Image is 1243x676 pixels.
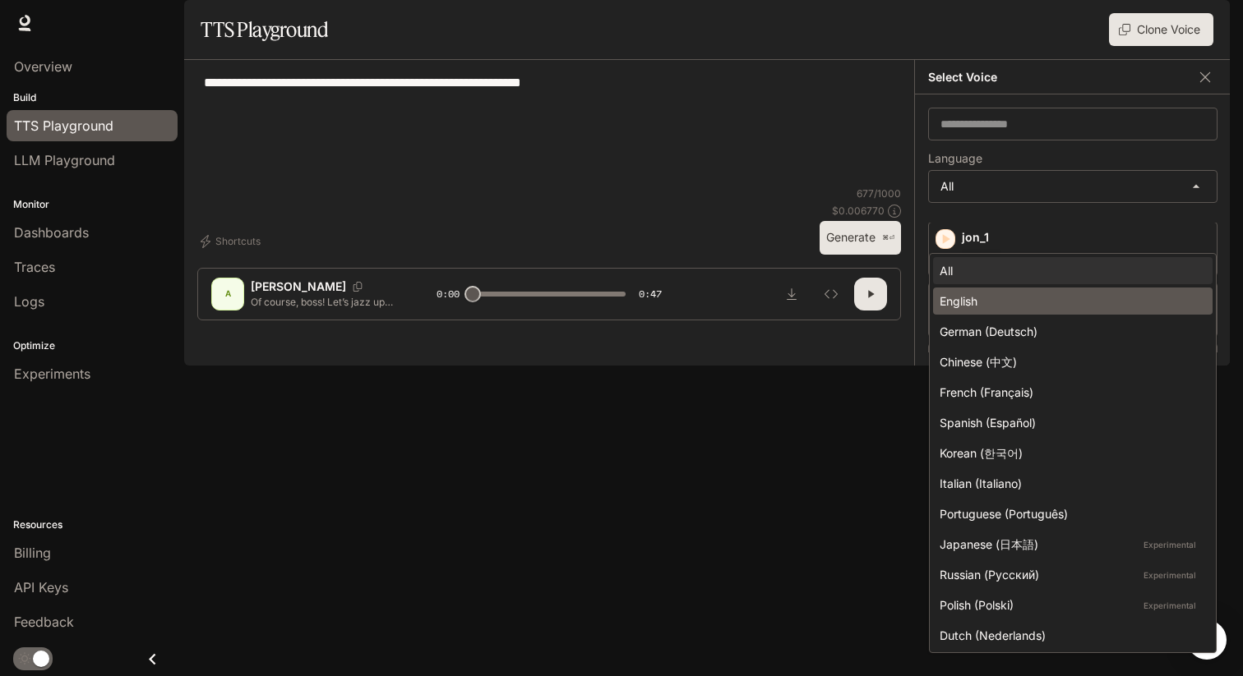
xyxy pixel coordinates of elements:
div: German (Deutsch) [940,323,1199,340]
div: Japanese (日本語) [940,536,1199,553]
div: Spanish (Español) [940,414,1199,431]
div: All [940,262,1199,279]
p: Experimental [1140,568,1199,582]
div: Dutch (Nederlands) [940,627,1199,644]
div: French (Français) [940,384,1199,401]
div: English [940,292,1199,310]
p: Experimental [1140,537,1199,552]
div: Korean (한국어) [940,444,1199,462]
div: Portuguese (Português) [940,505,1199,522]
div: Polish (Polski) [940,596,1199,614]
div: Italian (Italiano) [940,475,1199,492]
p: Experimental [1140,598,1199,613]
div: Russian (Русский) [940,566,1199,583]
div: Chinese (中文) [940,353,1199,370]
